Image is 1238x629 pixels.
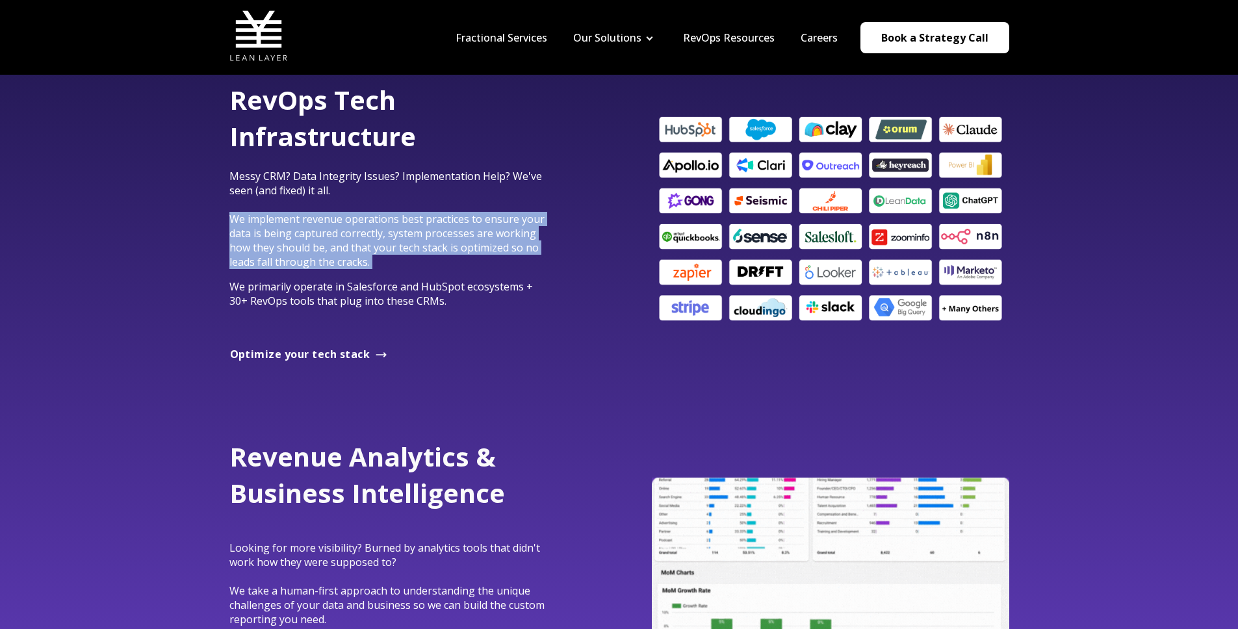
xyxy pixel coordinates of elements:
[683,31,775,45] a: RevOps Resources
[229,82,416,154] span: RevOps Tech Infrastructure
[652,114,1009,324] img: b2b tech stack tools lean layer revenue operations (400 x 400 px) (850 x 500 px)
[801,31,838,45] a: Careers
[230,347,370,361] span: Optimize your tech stack
[573,31,641,45] a: Our Solutions
[229,169,545,269] span: Messy CRM? Data Integrity Issues? Implementation Help? We've seen (and fixed) it all. We implemen...
[860,22,1009,53] a: Book a Strategy Call
[456,31,547,45] a: Fractional Services
[229,279,533,308] span: We primarily operate in Salesforce and HubSpot ecosystems + 30+ RevOps tools that plug into these...
[229,439,505,511] span: Revenue Analytics & Business Intelligence
[229,348,389,362] a: Optimize your tech stack
[229,6,288,65] img: Lean Layer Logo
[443,31,851,45] div: Navigation Menu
